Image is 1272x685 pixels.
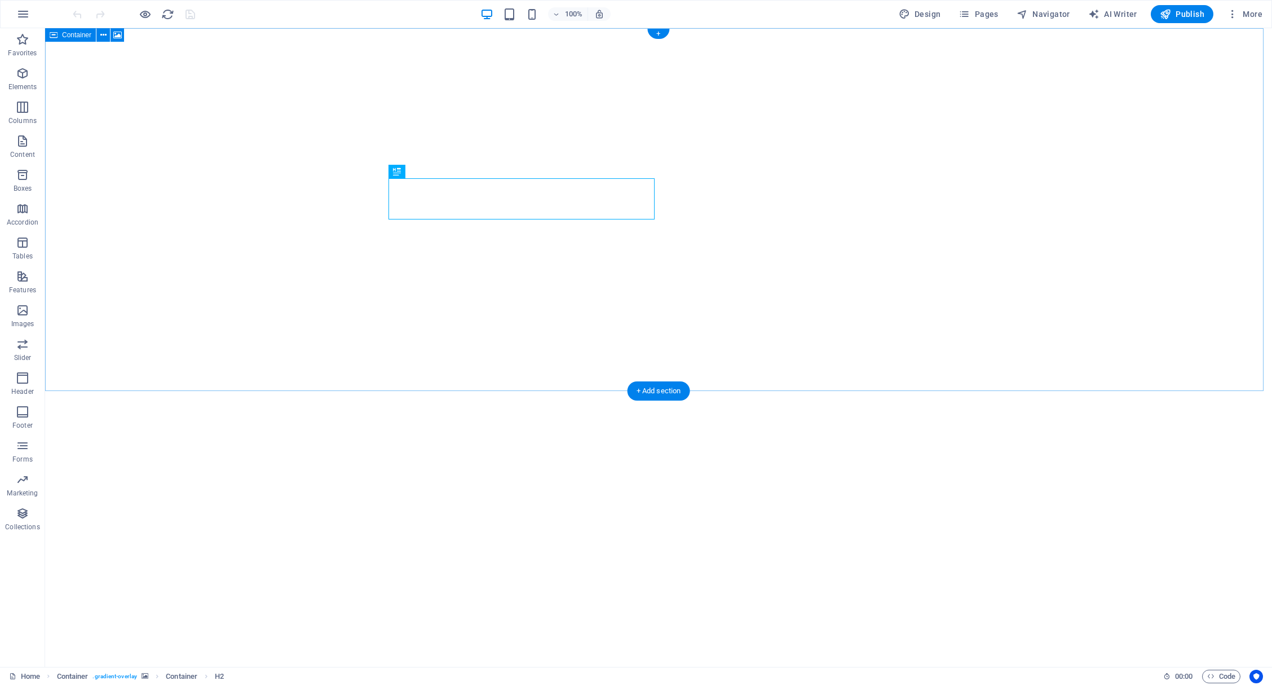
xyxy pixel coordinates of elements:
[8,82,37,91] p: Elements
[894,5,946,23] button: Design
[11,319,34,328] p: Images
[565,7,583,21] h6: 100%
[12,455,33,464] p: Forms
[8,116,37,125] p: Columns
[12,252,33,261] p: Tables
[10,150,35,159] p: Content
[14,184,32,193] p: Boxes
[1163,670,1193,683] h6: Session time
[1227,8,1262,20] span: More
[1084,5,1142,23] button: AI Writer
[9,670,40,683] a: Click to cancel selection. Double-click to open Pages
[647,29,669,39] div: +
[11,387,34,396] p: Header
[9,286,36,295] p: Features
[7,489,38,498] p: Marketing
[1175,670,1192,683] span: 00 00
[7,218,38,227] p: Accordion
[1151,5,1213,23] button: Publish
[894,5,946,23] div: Design (Ctrl+Alt+Y)
[959,8,998,20] span: Pages
[1017,8,1070,20] span: Navigator
[62,32,91,38] span: Container
[1202,670,1240,683] button: Code
[215,670,224,683] span: Click to select. Double-click to edit
[142,673,148,679] i: This element contains a background
[594,9,604,19] i: On resize automatically adjust zoom level to fit chosen device.
[548,7,588,21] button: 100%
[8,49,37,58] p: Favorites
[899,8,941,20] span: Design
[92,670,137,683] span: . gradient-overlay
[161,8,174,21] i: Reload page
[1249,670,1263,683] button: Usercentrics
[5,522,39,532] p: Collections
[1207,670,1235,683] span: Code
[14,353,32,362] p: Slider
[166,670,197,683] span: Click to select. Double-click to edit
[954,5,1002,23] button: Pages
[628,381,690,401] div: + Add section
[1088,8,1137,20] span: AI Writer
[138,7,152,21] button: Click here to leave preview mode and continue editing
[1183,672,1185,680] span: :
[12,421,33,430] p: Footer
[1012,5,1075,23] button: Navigator
[57,670,224,683] nav: breadcrumb
[161,7,174,21] button: reload
[1222,5,1267,23] button: More
[1160,8,1204,20] span: Publish
[57,670,89,683] span: Click to select. Double-click to edit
